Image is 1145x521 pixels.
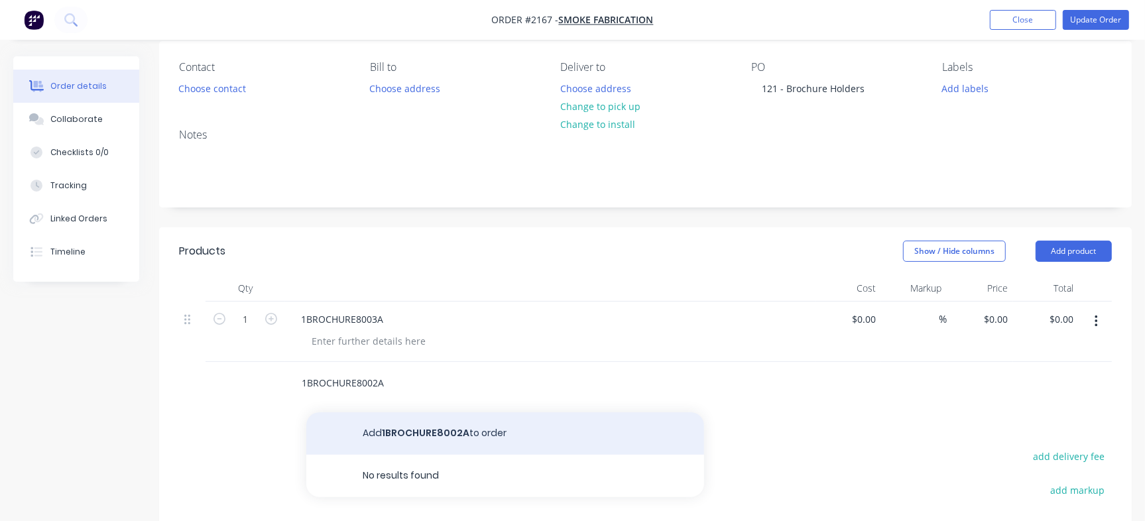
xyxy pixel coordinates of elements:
[13,136,139,169] button: Checklists 0/0
[881,275,947,302] div: Markup
[13,70,139,103] button: Order details
[942,61,1112,74] div: Labels
[1063,10,1129,30] button: Update Order
[370,61,540,74] div: Bill to
[290,310,394,329] div: 1BROCHURE8003A
[301,370,566,396] input: Start typing to add a product...
[24,10,44,30] img: Factory
[561,61,731,74] div: Deliver to
[990,10,1056,30] button: Close
[1026,447,1112,465] button: add delivery fee
[492,14,559,27] span: Order #2167 -
[50,80,107,92] div: Order details
[363,79,448,97] button: Choose address
[179,129,1112,141] div: Notes
[947,275,1013,302] div: Price
[559,14,654,27] a: Smoke Fabrication
[179,243,225,259] div: Products
[553,97,647,115] button: Change to pick up
[50,146,109,158] div: Checklists 0/0
[13,169,139,202] button: Tracking
[1013,275,1079,302] div: Total
[903,241,1006,262] button: Show / Hide columns
[50,113,103,125] div: Collaborate
[1036,241,1112,262] button: Add product
[815,275,881,302] div: Cost
[553,79,638,97] button: Choose address
[172,79,253,97] button: Choose contact
[751,61,921,74] div: PO
[939,312,947,327] span: %
[50,180,87,192] div: Tracking
[935,79,996,97] button: Add labels
[50,213,107,225] div: Linked Orders
[206,275,285,302] div: Qty
[13,103,139,136] button: Collaborate
[13,235,139,268] button: Timeline
[553,115,642,133] button: Change to install
[751,79,875,98] div: 121 - Brochure Holders
[306,412,704,455] button: Add1BROCHURE8002Ato order
[179,61,349,74] div: Contact
[13,202,139,235] button: Linked Orders
[50,246,86,258] div: Timeline
[1044,481,1112,499] button: add markup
